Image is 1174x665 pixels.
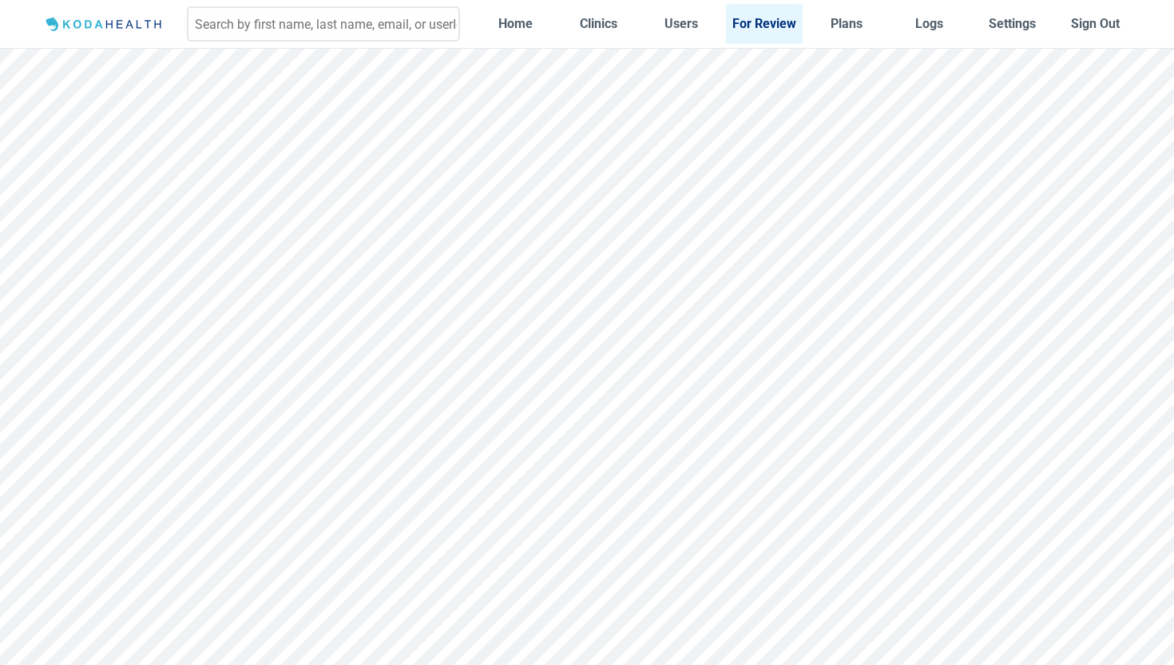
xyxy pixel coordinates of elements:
[643,4,720,43] a: Users
[1057,4,1133,43] button: Sign Out
[726,4,803,43] a: For Review
[974,4,1051,43] a: Settings
[478,4,554,43] a: Home
[891,4,968,43] a: Logs
[187,6,460,42] input: Search by first name, last name, email, or userId
[809,4,886,43] a: Plans
[41,14,169,34] img: Logo
[561,4,637,43] a: Clinics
